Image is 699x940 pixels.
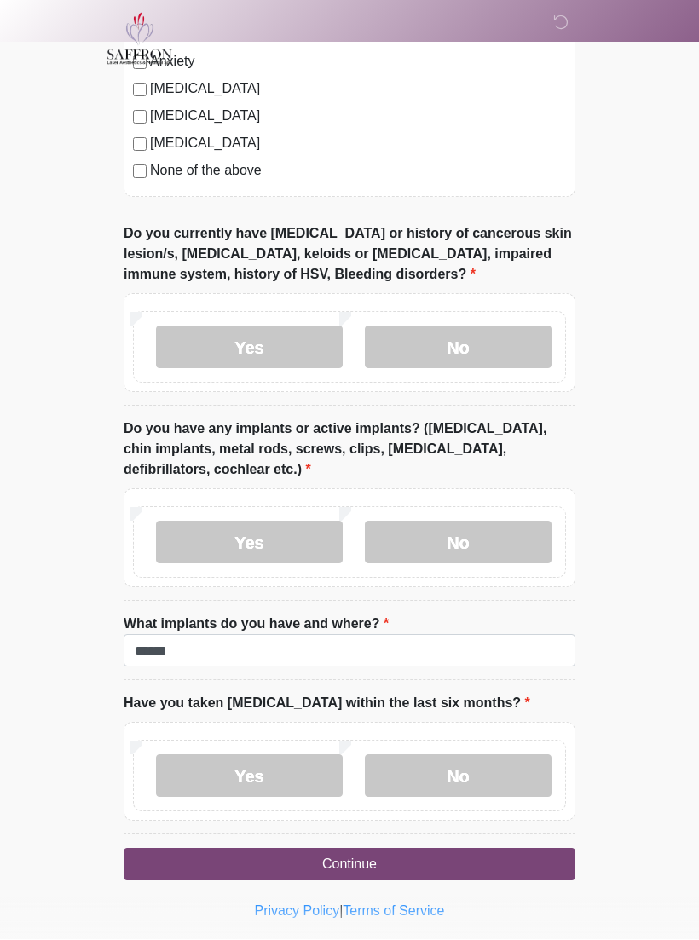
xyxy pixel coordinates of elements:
[156,522,343,564] label: Yes
[133,111,147,124] input: [MEDICAL_DATA]
[339,904,343,919] a: |
[107,13,173,66] img: Saffron Laser Aesthetics and Medical Spa Logo
[124,694,530,714] label: Have you taken [MEDICAL_DATA] within the last six months?
[133,165,147,179] input: None of the above
[255,904,340,919] a: Privacy Policy
[150,161,566,182] label: None of the above
[124,224,575,285] label: Do you currently have [MEDICAL_DATA] or history of cancerous skin lesion/s, [MEDICAL_DATA], keloi...
[133,84,147,97] input: [MEDICAL_DATA]
[124,614,389,635] label: What implants do you have and where?
[365,755,552,798] label: No
[150,134,566,154] label: [MEDICAL_DATA]
[133,138,147,152] input: [MEDICAL_DATA]
[124,849,575,881] button: Continue
[150,107,566,127] label: [MEDICAL_DATA]
[343,904,444,919] a: Terms of Service
[124,419,575,481] label: Do you have any implants or active implants? ([MEDICAL_DATA], chin implants, metal rods, screws, ...
[150,79,566,100] label: [MEDICAL_DATA]
[365,522,552,564] label: No
[365,326,552,369] label: No
[156,326,343,369] label: Yes
[156,755,343,798] label: Yes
